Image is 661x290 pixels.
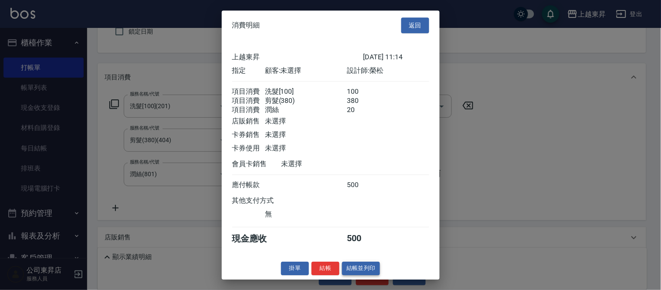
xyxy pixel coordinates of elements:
span: 消費明細 [232,21,260,30]
div: 未選擇 [265,117,347,126]
div: 未選擇 [265,144,347,153]
div: 500 [347,181,380,190]
div: 指定 [232,66,265,75]
button: 返回 [401,17,429,34]
div: 未選擇 [265,130,347,140]
div: 洗髮[100] [265,87,347,96]
button: 結帳 [312,262,339,275]
div: 380 [347,96,380,106]
div: 設計師: 榮松 [347,66,429,75]
div: 100 [347,87,380,96]
div: 無 [265,210,347,219]
div: 潤絲 [265,106,347,115]
div: [DATE] 11:14 [363,53,429,62]
div: 項目消費 [232,106,265,115]
div: 項目消費 [232,96,265,106]
div: 其他支付方式 [232,196,298,205]
div: 500 [347,233,380,245]
div: 卡券使用 [232,144,265,153]
div: 顧客: 未選擇 [265,66,347,75]
div: 剪髮(380) [265,96,347,106]
button: 結帳並列印 [342,262,380,275]
div: 上越東昇 [232,53,363,62]
div: 未選擇 [281,160,363,169]
div: 20 [347,106,380,115]
div: 店販銷售 [232,117,265,126]
div: 應付帳款 [232,181,265,190]
div: 現金應收 [232,233,281,245]
div: 會員卡銷售 [232,160,281,169]
div: 項目消費 [232,87,265,96]
div: 卡券銷售 [232,130,265,140]
button: 掛單 [281,262,309,275]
